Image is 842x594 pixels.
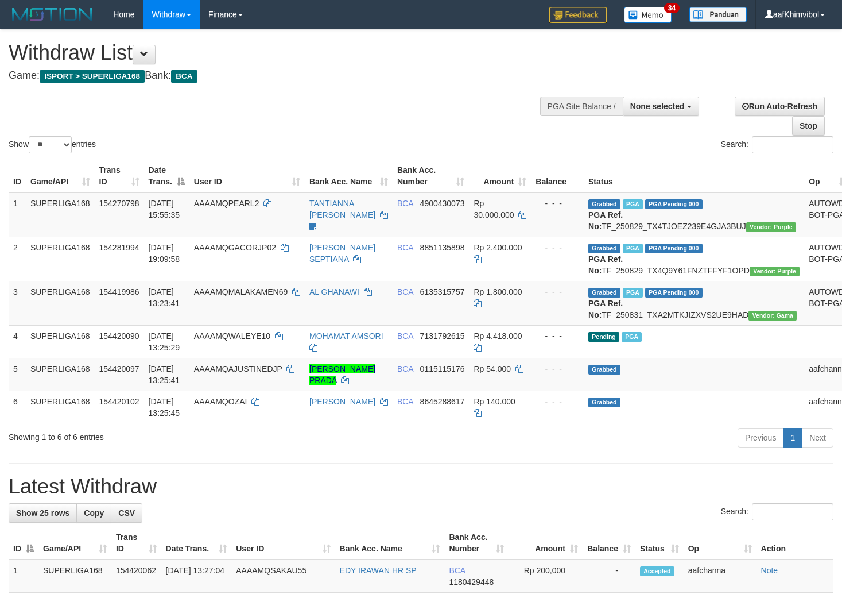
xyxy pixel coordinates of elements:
[449,566,465,575] span: BCA
[622,332,642,342] span: Marked by aafsoycanthlai
[540,97,623,116] div: PGA Site Balance /
[623,244,643,253] span: Marked by aafnonsreyleab
[420,364,465,373] span: Copy 0115115176 to clipboard
[9,237,26,281] td: 2
[750,267,800,276] span: Vendor URL: https://trx4.1velocity.biz
[474,331,522,341] span: Rp 4.418.000
[748,311,797,321] span: Vendor URL: https://trx31.1velocity.biz
[684,560,756,593] td: aafchanna
[397,243,413,252] span: BCA
[738,428,783,448] a: Previous
[623,97,699,116] button: None selected
[84,508,104,518] span: Copy
[26,281,95,325] td: SUPERLIGA168
[26,391,95,423] td: SUPERLIGA168
[309,331,383,341] a: MOHAMAT AMSORI
[469,160,531,192] th: Amount: activate to sort column ascending
[536,198,579,209] div: - - -
[9,560,38,593] td: 1
[26,160,95,192] th: Game/API: activate to sort column ascending
[171,70,197,83] span: BCA
[474,287,522,296] span: Rp 1.800.000
[99,287,139,296] span: 154419986
[397,199,413,208] span: BCA
[149,331,180,352] span: [DATE] 13:25:29
[420,287,465,296] span: Copy 6135315757 to clipboard
[9,358,26,391] td: 5
[420,199,465,208] span: Copy 4900430073 to clipboard
[420,243,465,252] span: Copy 8851135898 to clipboard
[9,41,550,64] h1: Withdraw List
[721,136,833,153] label: Search:
[335,527,445,560] th: Bank Acc. Name: activate to sort column ascending
[588,288,620,298] span: Grabbed
[9,325,26,358] td: 4
[588,210,623,231] b: PGA Ref. No:
[752,136,833,153] input: Search:
[630,102,685,111] span: None selected
[645,199,703,209] span: PGA Pending
[111,560,161,593] td: 154420062
[38,527,111,560] th: Game/API: activate to sort column ascending
[26,237,95,281] td: SUPERLIGA168
[26,325,95,358] td: SUPERLIGA168
[26,358,95,391] td: SUPERLIGA168
[9,503,77,523] a: Show 25 rows
[783,428,802,448] a: 1
[118,508,135,518] span: CSV
[9,391,26,423] td: 6
[309,243,375,264] a: [PERSON_NAME] SEPTIANA
[309,364,375,385] a: [PERSON_NAME] PRADA
[149,243,180,264] span: [DATE] 19:09:58
[588,244,620,253] span: Grabbed
[9,475,833,498] h1: Latest Withdraw
[474,397,515,406] span: Rp 140.000
[76,503,111,523] a: Copy
[9,527,38,560] th: ID: activate to sort column descending
[305,160,393,192] th: Bank Acc. Name: activate to sort column ascending
[474,364,511,373] span: Rp 54.000
[99,331,139,341] span: 154420090
[635,527,684,560] th: Status: activate to sort column ascending
[9,70,550,82] h4: Game: Bank:
[161,527,232,560] th: Date Trans.: activate to sort column ascending
[397,287,413,296] span: BCA
[584,192,804,237] td: TF_250829_TX4TJOEZ239E4GJA3BUJ
[189,160,305,192] th: User ID: activate to sort column ascending
[752,503,833,520] input: Search:
[99,364,139,373] span: 154420097
[583,527,635,560] th: Balance: activate to sort column ascending
[536,286,579,298] div: - - -
[536,396,579,407] div: - - -
[536,242,579,253] div: - - -
[340,566,417,575] a: EDY IRAWAN HR SP
[309,287,359,296] a: AL GHANAWI
[149,287,180,308] span: [DATE] 13:23:41
[645,288,703,298] span: PGA Pending
[549,7,607,23] img: Feedback.jpg
[194,364,282,373] span: AAAAMQAJUSTINEDJP
[111,503,142,523] a: CSV
[95,160,144,192] th: Trans ID: activate to sort column ascending
[735,97,825,116] a: Run Auto-Refresh
[194,243,276,252] span: AAAAMQGACORJP02
[9,281,26,325] td: 3
[449,577,494,587] span: Copy 1180429448 to clipboard
[194,287,288,296] span: AAAAMQMALAKAMEN69
[531,160,584,192] th: Balance
[509,527,583,560] th: Amount: activate to sort column ascending
[111,527,161,560] th: Trans ID: activate to sort column ascending
[588,332,619,342] span: Pending
[584,160,804,192] th: Status
[645,244,703,253] span: PGA Pending
[9,6,96,23] img: MOTION_logo.png
[161,560,232,593] td: [DATE] 13:27:04
[29,136,72,153] select: Showentries
[149,364,180,385] span: [DATE] 13:25:41
[792,116,825,136] a: Stop
[584,281,804,325] td: TF_250831_TXA2MTKJIZXVS2UE9HAD
[588,398,620,407] span: Grabbed
[309,397,375,406] a: [PERSON_NAME]
[536,363,579,375] div: - - -
[149,199,180,219] span: [DATE] 15:55:35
